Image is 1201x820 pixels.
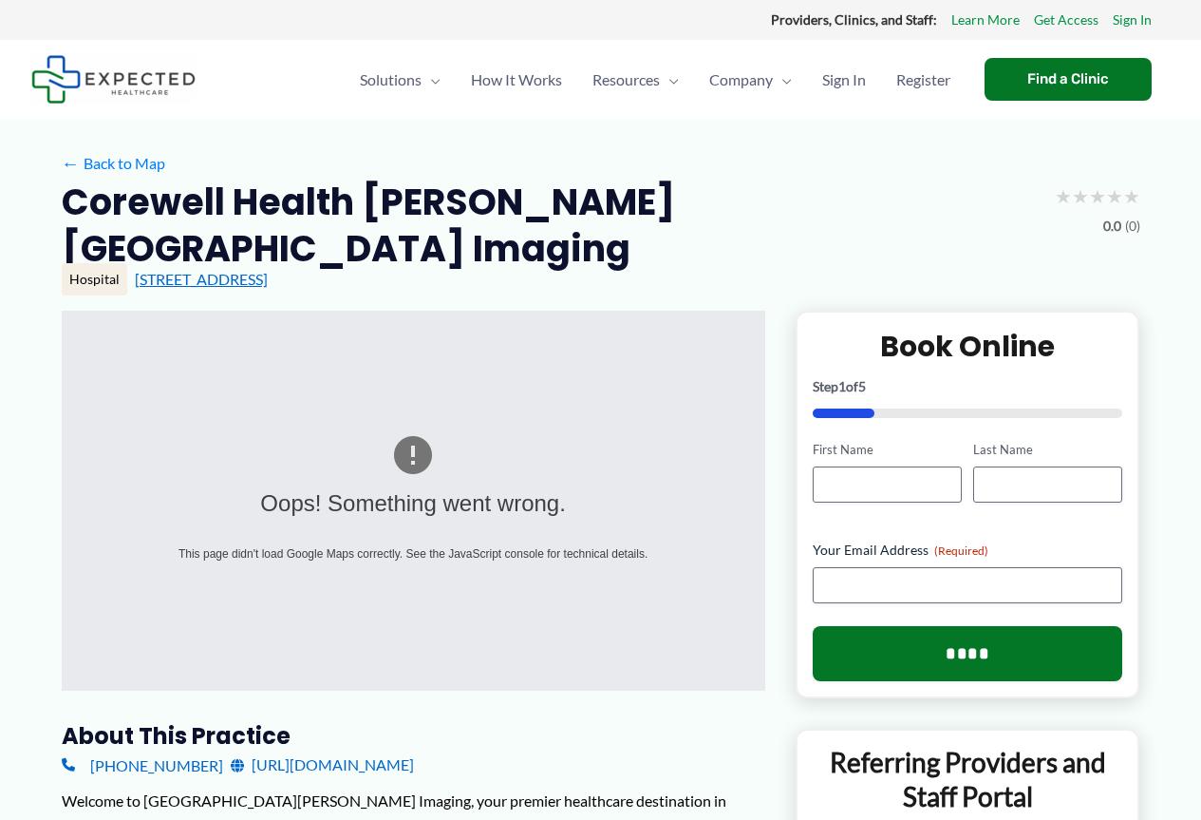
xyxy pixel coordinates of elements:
[1113,8,1152,32] a: Sign In
[813,380,1123,393] p: Step of
[807,47,881,113] a: Sign In
[456,47,577,113] a: How It Works
[422,47,441,113] span: Menu Toggle
[813,328,1123,365] h2: Book Online
[934,543,988,558] span: (Required)
[1125,214,1140,238] span: (0)
[1055,179,1072,214] span: ★
[137,543,690,564] div: This page didn't load Google Maps correctly. See the JavaScript console for technical details.
[709,47,773,113] span: Company
[62,154,80,172] span: ←
[1034,8,1098,32] a: Get Access
[1089,179,1106,214] span: ★
[838,378,846,394] span: 1
[951,8,1020,32] a: Learn More
[694,47,807,113] a: CompanyMenu Toggle
[1103,214,1121,238] span: 0.0
[896,47,950,113] span: Register
[592,47,660,113] span: Resources
[62,149,165,178] a: ←Back to Map
[62,751,223,779] a: [PHONE_NUMBER]
[985,58,1152,101] a: Find a Clinic
[1106,179,1123,214] span: ★
[345,47,966,113] nav: Primary Site Navigation
[973,441,1122,459] label: Last Name
[822,47,866,113] span: Sign In
[881,47,966,113] a: Register
[231,751,414,779] a: [URL][DOMAIN_NAME]
[773,47,792,113] span: Menu Toggle
[62,179,1040,273] h2: Corewell Health [PERSON_NAME][GEOGRAPHIC_DATA] Imaging
[471,47,562,113] span: How It Works
[577,47,694,113] a: ResourcesMenu Toggle
[135,270,268,288] a: [STREET_ADDRESS]
[660,47,679,113] span: Menu Toggle
[1123,179,1140,214] span: ★
[360,47,422,113] span: Solutions
[812,745,1124,814] p: Referring Providers and Staff Portal
[858,378,866,394] span: 5
[62,721,765,751] h3: About this practice
[813,441,962,459] label: First Name
[771,11,937,28] strong: Providers, Clinics, and Staff:
[1072,179,1089,214] span: ★
[345,47,456,113] a: SolutionsMenu Toggle
[137,483,690,525] div: Oops! Something went wrong.
[62,263,127,296] div: Hospital
[813,541,1123,560] label: Your Email Address
[31,55,196,104] img: Expected Healthcare Logo - side, dark font, small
